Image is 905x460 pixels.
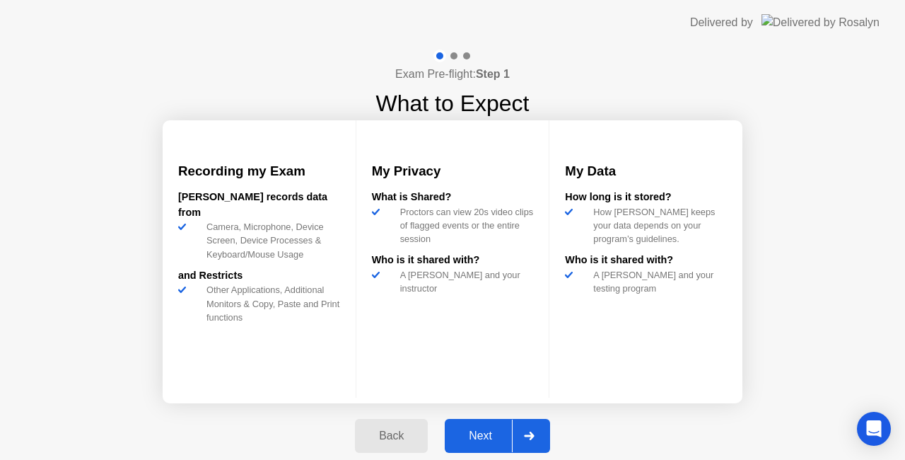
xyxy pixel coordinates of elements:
div: Other Applications, Additional Monitors & Copy, Paste and Print functions [201,283,340,324]
div: Open Intercom Messenger [857,412,891,446]
div: How [PERSON_NAME] keeps your data depends on your program’s guidelines. [588,205,727,246]
div: Camera, Microphone, Device Screen, Device Processes & Keyboard/Mouse Usage [201,220,340,261]
div: Next [449,430,512,442]
div: Delivered by [690,14,753,31]
h3: My Privacy [372,161,534,181]
b: Step 1 [476,68,510,80]
div: Who is it shared with? [565,253,727,268]
div: and Restricts [178,268,340,284]
div: Proctors can view 20s video clips of flagged events or the entire session [395,205,534,246]
div: How long is it stored? [565,190,727,205]
div: A [PERSON_NAME] and your testing program [588,268,727,295]
h1: What to Expect [376,86,530,120]
div: [PERSON_NAME] records data from [178,190,340,220]
div: What is Shared? [372,190,534,205]
div: Who is it shared with? [372,253,534,268]
button: Back [355,419,428,453]
div: Back [359,430,424,442]
h3: Recording my Exam [178,161,340,181]
img: Delivered by Rosalyn [761,14,880,30]
div: A [PERSON_NAME] and your instructor [395,268,534,295]
h3: My Data [565,161,727,181]
button: Next [445,419,550,453]
h4: Exam Pre-flight: [395,66,510,83]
